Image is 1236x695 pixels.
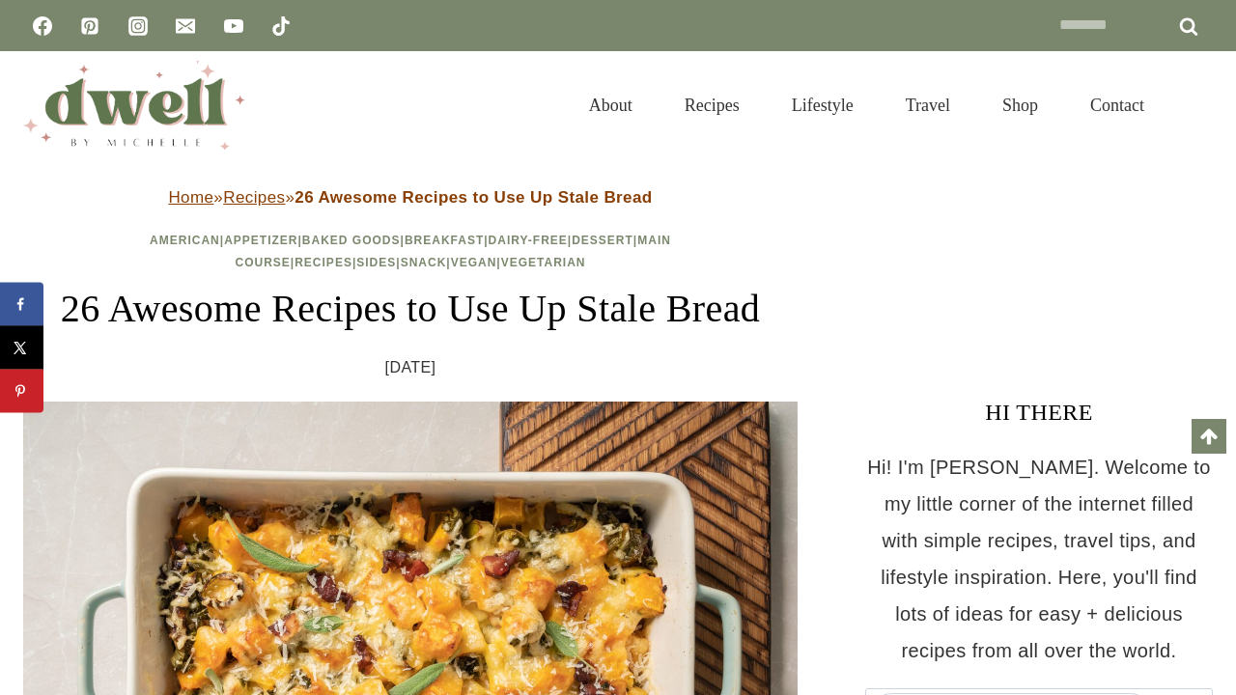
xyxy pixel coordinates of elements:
[489,234,568,247] a: Dairy-Free
[168,188,213,207] a: Home
[501,256,586,269] a: Vegetarian
[451,256,497,269] a: Vegan
[865,449,1213,669] p: Hi! I'm [PERSON_NAME]. Welcome to my little corner of the internet filled with simple recipes, tr...
[1180,89,1213,122] button: View Search Form
[23,280,798,338] h1: 26 Awesome Recipes to Use Up Stale Bread
[405,234,484,247] a: Breakfast
[385,353,436,382] time: [DATE]
[23,61,245,150] img: DWELL by michelle
[224,234,297,247] a: Appetizer
[302,234,401,247] a: Baked Goods
[563,71,659,139] a: About
[976,71,1064,139] a: Shop
[572,234,633,247] a: Dessert
[659,71,766,139] a: Recipes
[1064,71,1170,139] a: Contact
[150,234,671,269] span: | | | | | | | | | | |
[295,188,652,207] strong: 26 Awesome Recipes to Use Up Stale Bread
[23,7,62,45] a: Facebook
[865,395,1213,430] h3: HI THERE
[563,71,1170,139] nav: Primary Navigation
[880,71,976,139] a: Travel
[295,256,352,269] a: Recipes
[119,7,157,45] a: Instagram
[223,188,285,207] a: Recipes
[401,256,447,269] a: Snack
[150,234,220,247] a: American
[166,7,205,45] a: Email
[262,7,300,45] a: TikTok
[1192,419,1226,454] a: Scroll to top
[214,7,253,45] a: YouTube
[766,71,880,139] a: Lifestyle
[168,188,652,207] span: » »
[70,7,109,45] a: Pinterest
[356,256,396,269] a: Sides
